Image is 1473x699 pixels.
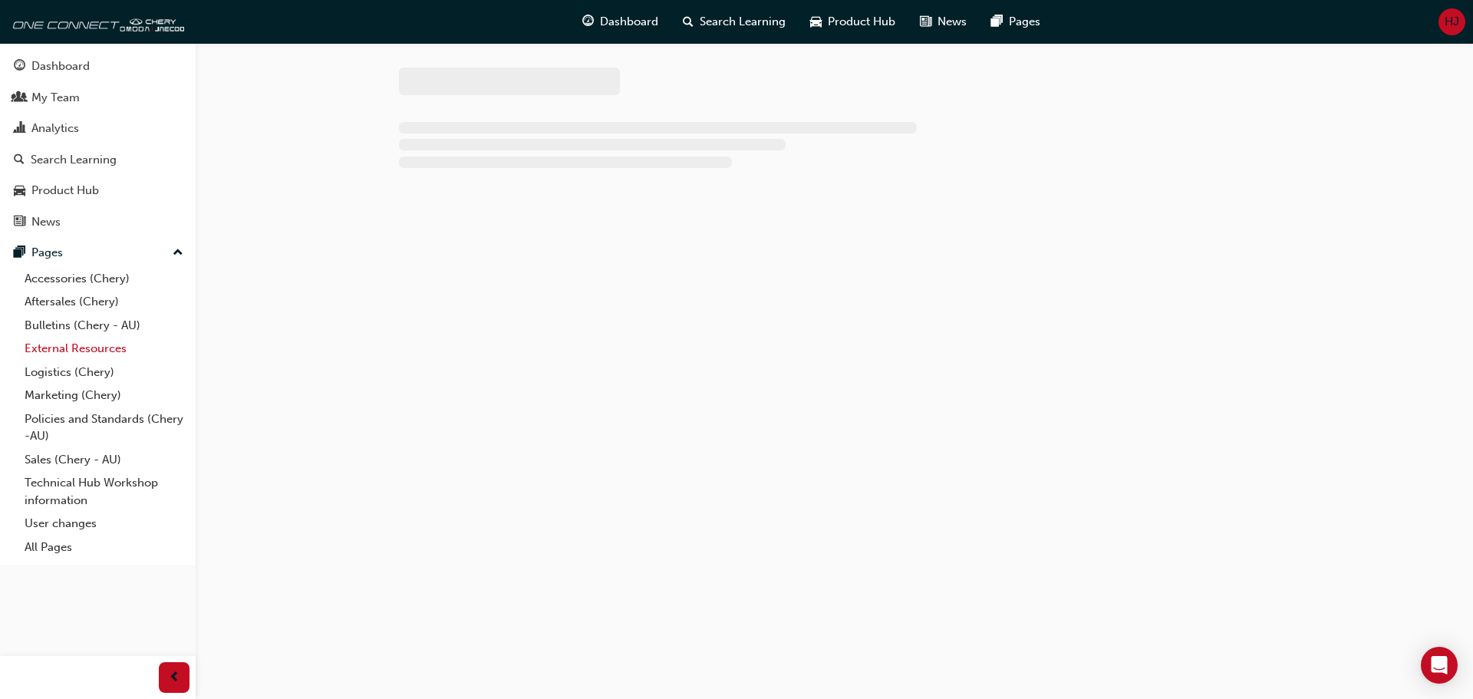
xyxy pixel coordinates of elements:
span: Search Learning [700,13,786,31]
span: Product Hub [828,13,895,31]
a: Product Hub [6,176,189,205]
div: Open Intercom Messenger [1421,647,1458,684]
span: News [938,13,967,31]
div: Product Hub [31,182,99,199]
a: Dashboard [6,52,189,81]
span: Pages [1009,13,1040,31]
a: Bulletins (Chery - AU) [18,314,189,338]
span: news-icon [14,216,25,229]
a: Policies and Standards (Chery -AU) [18,407,189,448]
a: Marketing (Chery) [18,384,189,407]
a: news-iconNews [908,6,979,38]
span: HJ [1445,13,1459,31]
span: up-icon [173,243,183,263]
div: Pages [31,244,63,262]
div: Search Learning [31,151,117,169]
a: User changes [18,512,189,536]
div: Analytics [31,120,79,137]
a: My Team [6,84,189,112]
button: Pages [6,239,189,267]
span: chart-icon [14,122,25,136]
span: guage-icon [14,60,25,74]
a: Analytics [6,114,189,143]
span: pages-icon [991,12,1003,31]
span: people-icon [14,91,25,105]
a: News [6,208,189,236]
button: HJ [1438,8,1465,35]
span: guage-icon [582,12,594,31]
span: Dashboard [600,13,658,31]
a: Accessories (Chery) [18,267,189,291]
a: Aftersales (Chery) [18,290,189,314]
a: Sales (Chery - AU) [18,448,189,472]
span: news-icon [920,12,931,31]
a: Technical Hub Workshop information [18,471,189,512]
div: News [31,213,61,231]
div: My Team [31,89,80,107]
span: car-icon [810,12,822,31]
button: DashboardMy TeamAnalyticsSearch LearningProduct HubNews [6,49,189,239]
a: search-iconSearch Learning [671,6,798,38]
span: prev-icon [169,668,180,687]
a: guage-iconDashboard [570,6,671,38]
div: Dashboard [31,58,90,75]
a: car-iconProduct Hub [798,6,908,38]
span: car-icon [14,184,25,198]
img: oneconnect [8,6,184,37]
span: search-icon [683,12,694,31]
a: All Pages [18,536,189,559]
span: pages-icon [14,246,25,260]
a: External Resources [18,337,189,361]
span: search-icon [14,153,25,167]
a: pages-iconPages [979,6,1053,38]
a: Search Learning [6,146,189,174]
a: Logistics (Chery) [18,361,189,384]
